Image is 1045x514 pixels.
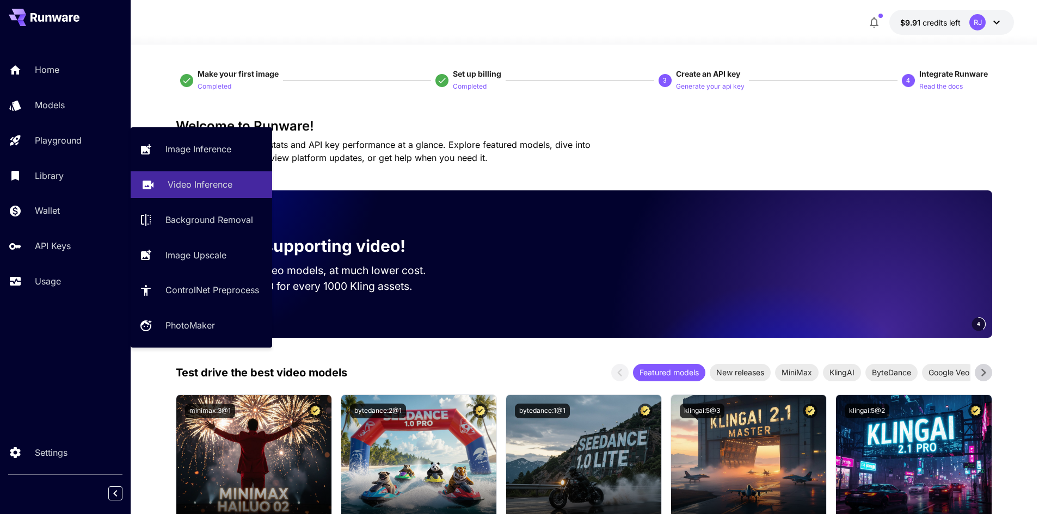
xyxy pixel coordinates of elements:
p: Playground [35,134,82,147]
p: Library [35,169,64,182]
p: Models [35,98,65,112]
button: klingai:5@2 [845,404,889,418]
p: Completed [198,82,231,92]
div: Collapse sidebar [116,484,131,503]
span: Integrate Runware [919,69,988,78]
p: Image Upscale [165,249,226,262]
p: Usage [35,275,61,288]
p: Completed [453,82,487,92]
p: ControlNet Preprocess [165,283,259,296]
p: Save up to $500 for every 1000 Kling assets. [193,278,447,294]
button: Certified Model – Vetted for best performance and includes a commercial license. [638,404,653,418]
button: bytedance:2@1 [350,404,406,418]
span: Set up billing [453,69,501,78]
p: Generate your api key [676,82,745,92]
span: Create an API key [676,69,740,78]
a: Image Inference [131,136,272,163]
button: Certified Model – Vetted for best performance and includes a commercial license. [473,404,488,418]
span: KlingAI [823,367,861,378]
span: Featured models [633,367,705,378]
p: Read the docs [919,82,963,92]
button: bytedance:1@1 [515,404,570,418]
a: Image Upscale [131,241,272,268]
button: Certified Model – Vetted for best performance and includes a commercial license. [968,404,983,418]
p: Background Removal [165,213,253,226]
span: credits left [923,18,961,27]
p: Settings [35,446,67,459]
p: Home [35,63,59,76]
p: Wallet [35,204,60,217]
p: Now supporting video! [224,234,405,258]
p: PhotoMaker [165,319,215,332]
button: Certified Model – Vetted for best performance and includes a commercial license. [308,404,323,418]
span: New releases [710,367,771,378]
a: ControlNet Preprocess [131,277,272,304]
span: MiniMax [775,367,819,378]
p: Video Inference [168,178,232,191]
span: Make your first image [198,69,279,78]
button: minimax:3@1 [185,404,235,418]
p: 3 [663,76,667,85]
span: ByteDance [865,367,918,378]
div: RJ [969,14,986,30]
span: Check out your usage stats and API key performance at a glance. Explore featured models, dive int... [176,139,591,163]
button: Collapse sidebar [108,486,122,500]
div: $9.90723 [900,17,961,28]
p: Test drive the best video models [176,364,347,381]
button: Certified Model – Vetted for best performance and includes a commercial license. [803,404,817,418]
p: 4 [906,76,910,85]
h3: Welcome to Runware! [176,119,992,134]
span: Google Veo [922,367,976,378]
p: Image Inference [165,143,231,156]
span: 4 [977,320,980,328]
p: Run the best video models, at much lower cost. [193,263,447,278]
button: $9.90723 [889,10,1014,35]
a: Background Removal [131,207,272,233]
a: PhotoMaker [131,312,272,339]
p: API Keys [35,239,71,252]
span: $9.91 [900,18,923,27]
button: klingai:5@3 [680,404,724,418]
a: Video Inference [131,171,272,198]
